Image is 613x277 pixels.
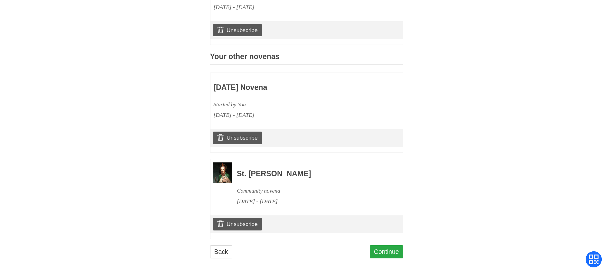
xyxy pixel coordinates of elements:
a: Unsubscribe [213,218,262,230]
h3: St. [PERSON_NAME] [237,170,385,178]
div: Community novena [237,186,385,196]
a: Unsubscribe [213,24,262,36]
img: Novena image [213,162,232,183]
a: Continue [370,245,403,258]
a: Back [210,245,232,258]
div: [DATE] - [DATE] [237,196,385,207]
a: Unsubscribe [213,132,262,144]
h3: [DATE] Novena [213,83,362,92]
div: Started by You [213,99,362,110]
h3: Your other novenas [210,53,403,65]
div: [DATE] - [DATE] [213,110,362,120]
div: [DATE] - [DATE] [213,2,362,13]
